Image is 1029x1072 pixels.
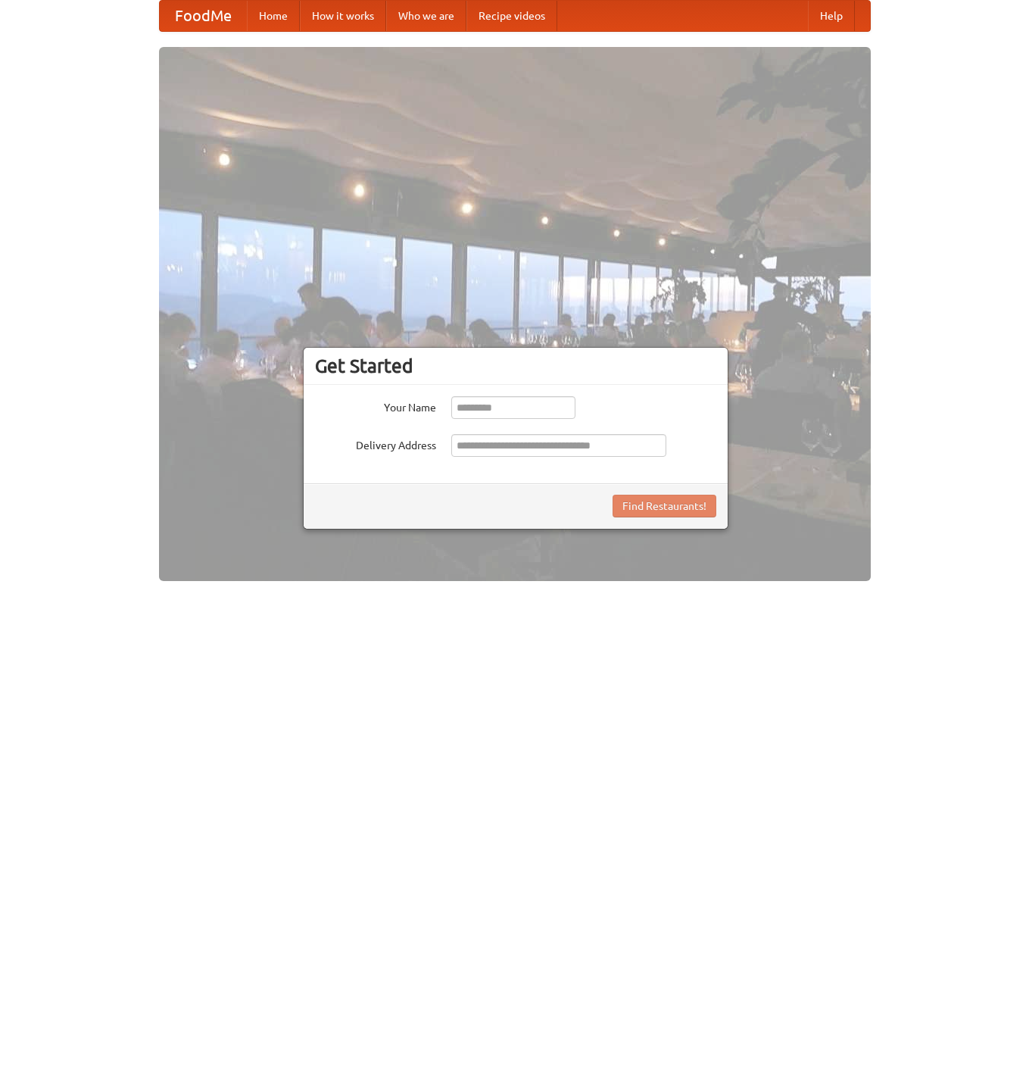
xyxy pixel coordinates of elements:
[315,434,436,453] label: Delivery Address
[613,495,716,517] button: Find Restaurants!
[300,1,386,31] a: How it works
[247,1,300,31] a: Home
[386,1,466,31] a: Who we are
[466,1,557,31] a: Recipe videos
[315,355,716,377] h3: Get Started
[315,396,436,415] label: Your Name
[160,1,247,31] a: FoodMe
[808,1,855,31] a: Help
